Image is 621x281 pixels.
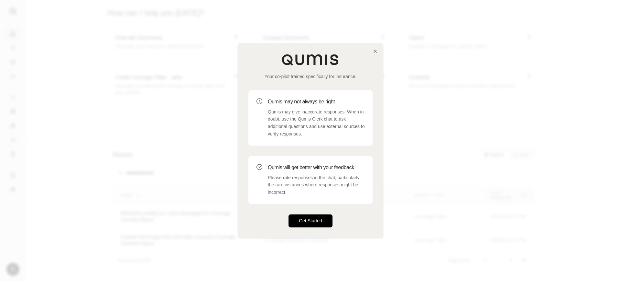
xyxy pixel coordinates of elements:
[248,73,373,80] p: Your co-pilot trained specifically for insurance.
[268,108,365,138] p: Qumis may give inaccurate responses. When in doubt, use the Qumis Clerk chat to ask additional qu...
[268,98,365,106] h3: Qumis may not always be right
[289,214,332,227] button: Get Started
[268,174,365,196] p: Please rate responses in the chat, particularly the rare instances where responses might be incor...
[281,54,340,65] img: Qumis Logo
[268,164,365,171] h3: Qumis will get better with your feedback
